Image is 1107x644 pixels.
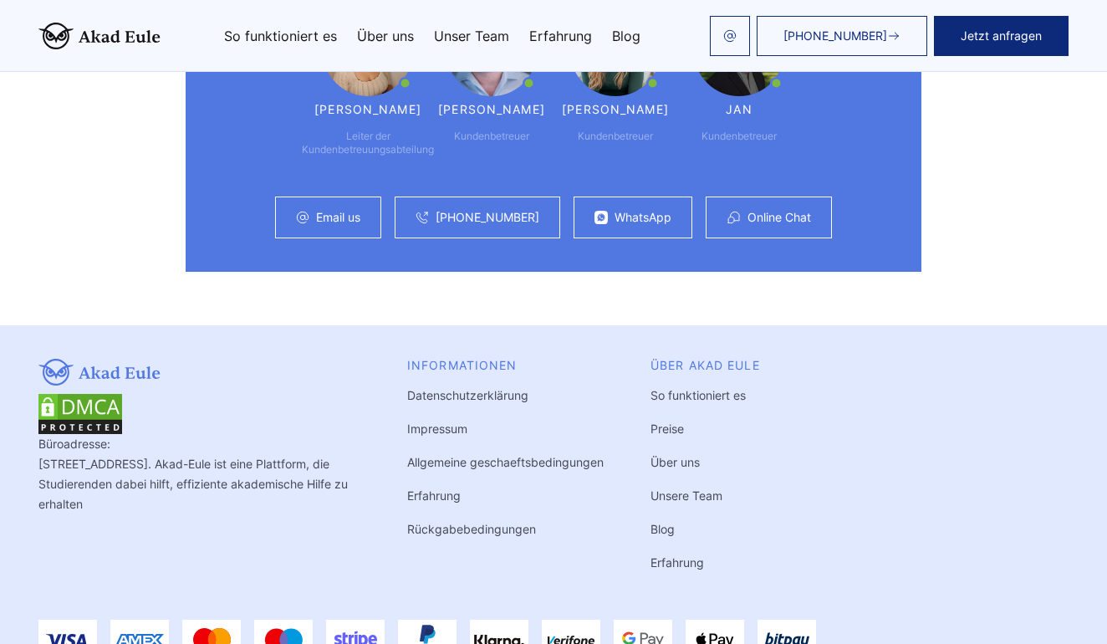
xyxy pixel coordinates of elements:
img: dmca [38,394,122,434]
a: Blog [612,29,640,43]
div: Büroadresse: [STREET_ADDRESS]. Akad-Eule ist eine Plattform, die Studierenden dabei hilft, effizi... [38,359,360,573]
div: Leiter der Kundenbetreuungsabteilung [302,130,434,156]
a: Über uns [650,455,700,469]
a: Erfahrung [529,29,592,43]
a: Rückgabebedingungen [407,522,536,536]
div: [PERSON_NAME] [562,103,669,116]
div: Kundenbetreuer [454,130,529,143]
div: Jan [726,103,752,116]
a: Impressum [407,422,467,436]
a: Preise [650,422,684,436]
span: [PHONE_NUMBER] [783,29,887,43]
a: Datenschutzerklärung [407,388,528,402]
a: Online Chat [747,211,811,224]
a: So funktioniert es [224,29,337,43]
a: So funktioniert es [650,388,746,402]
div: Kundenbetreuer [701,130,777,143]
div: INFORMATIONEN [407,359,604,372]
div: [PERSON_NAME] [314,103,421,116]
a: Über uns [357,29,414,43]
a: Unsere Team [650,488,722,503]
a: Blog [650,522,675,536]
a: Email us [316,211,360,224]
a: [PHONE_NUMBER] [436,211,539,224]
button: Jetzt anfragen [934,16,1069,56]
div: [PERSON_NAME] [438,103,545,116]
a: Allgemeine geschaeftsbedingungen [407,455,604,469]
div: Kundenbetreuer [578,130,653,143]
a: Erfahrung [407,488,461,503]
a: Erfahrung [650,555,704,570]
div: Über Akad Eule [650,359,760,372]
img: email [723,29,737,43]
a: Unser Team [434,29,509,43]
a: WhatsApp [615,211,671,224]
a: [PHONE_NUMBER] [757,16,927,56]
img: logo [38,23,161,49]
